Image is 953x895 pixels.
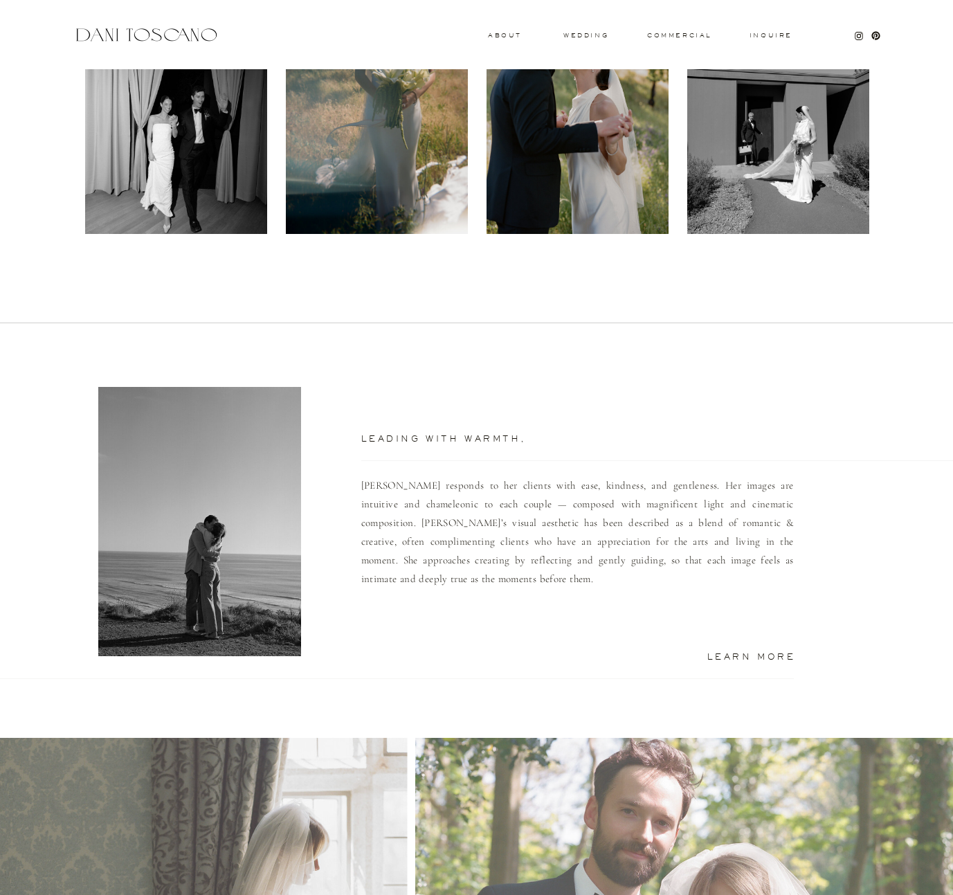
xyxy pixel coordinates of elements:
a: wedding [563,33,608,37]
a: Learn More [675,653,796,660]
a: commercial [647,33,711,38]
a: About [488,33,518,37]
h3: Leading with warmth, [361,435,704,446]
a: Inquire [749,33,793,39]
p: [PERSON_NAME] responds to her clients with ease, kindness, and gentleness. Her images are intuiti... [361,476,794,631]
